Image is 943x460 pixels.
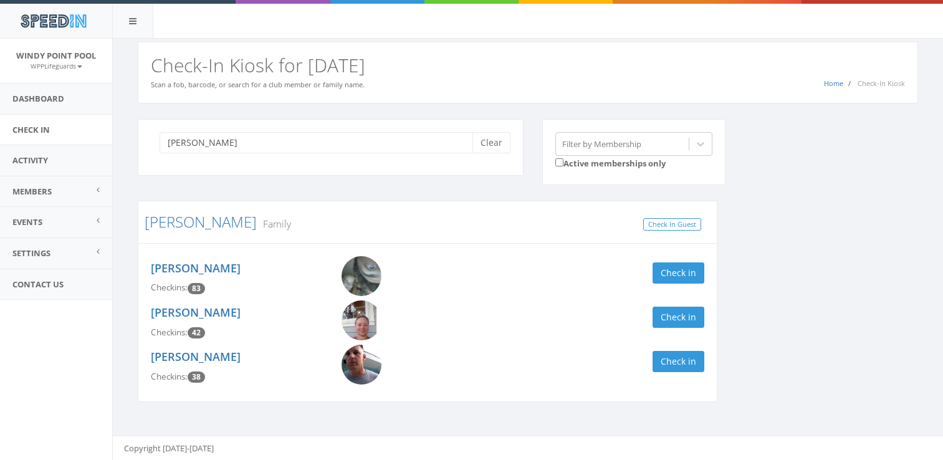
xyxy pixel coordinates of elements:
span: Contact Us [12,279,64,290]
span: Checkin count [188,283,205,294]
small: WPPLifeguards [31,62,82,70]
a: Check In Guest [643,218,701,231]
a: WPPLifeguards [31,60,82,71]
a: Home [824,79,843,88]
span: Settings [12,247,50,259]
div: Filter by Membership [562,138,641,150]
a: [PERSON_NAME] [151,305,241,320]
img: Melissa_Wojcik_DnxKiBJ.png [342,256,381,296]
span: Check-In Kiosk [858,79,905,88]
button: Clear [472,132,510,153]
button: Check in [653,351,704,372]
button: Check in [653,262,704,284]
img: speedin_logo.png [14,9,92,32]
input: Search a name to check in [160,132,482,153]
span: Events [12,216,42,228]
h2: Check-In Kiosk for [DATE] [151,55,905,75]
span: Checkin count [188,327,205,338]
span: Checkins: [151,282,188,293]
a: [PERSON_NAME] [151,261,241,276]
a: [PERSON_NAME] [151,349,241,364]
img: Tim_Wojcik.png [342,345,381,385]
small: Scan a fob, barcode, or search for a club member or family name. [151,80,365,89]
label: Active memberships only [555,156,666,170]
span: Checkin count [188,371,205,383]
input: Active memberships only [555,158,563,166]
button: Check in [653,307,704,328]
span: Windy Point Pool [16,50,96,61]
span: Members [12,186,52,197]
span: Checkins: [151,327,188,338]
a: [PERSON_NAME] [145,211,257,232]
small: Family [257,217,291,231]
span: Checkins: [151,371,188,382]
img: Bonnie_Wojcik.png [342,300,381,340]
